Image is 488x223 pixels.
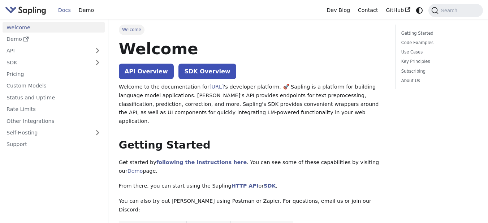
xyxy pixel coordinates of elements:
a: Custom Models [3,81,105,91]
a: Self-Hosting [3,128,105,138]
p: Get started by . You can see some of these capabilities by visiting our page. [119,158,385,176]
span: Search [439,8,462,13]
a: Support [3,139,105,150]
a: Demo [3,34,105,44]
a: Code Examples [401,39,475,46]
button: Expand sidebar category 'SDK' [90,57,105,68]
a: Docs [54,5,75,16]
a: Contact [354,5,382,16]
p: From there, you can start using the Sapling or . [119,182,385,190]
a: GitHub [382,5,414,16]
a: Getting Started [401,30,475,37]
h2: Getting Started [119,139,385,152]
button: Expand sidebar category 'API' [90,46,105,56]
a: SDK Overview [178,64,236,79]
a: API [3,46,90,56]
button: Switch between dark and light mode (currently system mode) [414,5,425,16]
a: following the instructions here [156,159,247,165]
a: Subscribing [401,68,475,75]
p: You can also try out [PERSON_NAME] using Postman or Zapier. For questions, email us or join our D... [119,197,385,214]
button: Search (Command+K) [428,4,483,17]
a: SDK [3,57,90,68]
a: About Us [401,77,475,84]
a: Welcome [3,22,105,33]
a: [URL] [210,84,224,90]
a: Other Integrations [3,116,105,126]
a: HTTP API [232,183,259,189]
span: Welcome [119,25,144,35]
a: Dev Blog [323,5,354,16]
a: Status and Uptime [3,92,105,103]
a: Use Cases [401,49,475,56]
nav: Breadcrumbs [119,25,385,35]
a: SDK [264,183,276,189]
img: Sapling.ai [5,5,46,16]
p: Welcome to the documentation for 's developer platform. 🚀 Sapling is a platform for building lang... [119,83,385,126]
a: Sapling.aiSapling.ai [5,5,49,16]
a: Rate Limits [3,104,105,115]
a: Demo [75,5,98,16]
a: Pricing [3,69,105,80]
a: API Overview [119,64,174,79]
a: Demo [128,168,143,174]
h1: Welcome [119,39,385,59]
a: Key Principles [401,58,475,65]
